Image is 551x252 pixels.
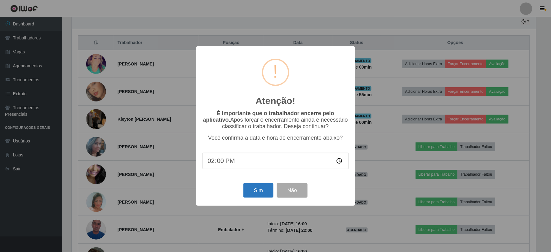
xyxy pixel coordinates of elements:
[202,135,349,141] p: Você confirma a data e hora de encerramento abaixo?
[277,183,308,198] button: Não
[202,110,349,130] p: Após forçar o encerramento ainda é necessário classificar o trabalhador. Deseja continuar?
[203,110,334,123] b: É importante que o trabalhador encerre pelo aplicativo.
[243,183,273,198] button: Sim
[256,95,295,106] h2: Atenção!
